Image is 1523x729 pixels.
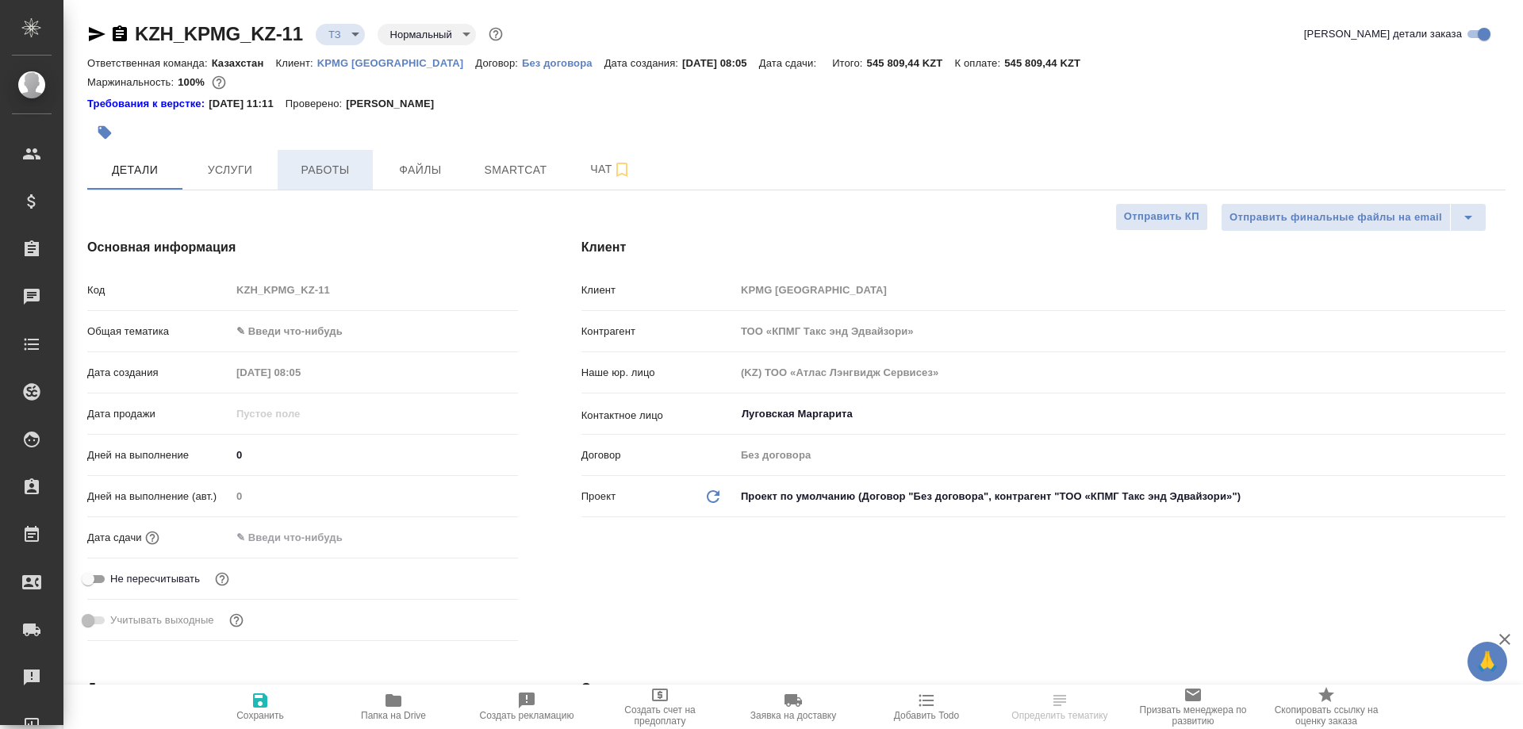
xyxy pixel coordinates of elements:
[317,56,476,69] a: KPMG [GEOGRAPHIC_DATA]
[97,160,173,180] span: Детали
[522,56,604,69] a: Без договора
[110,571,200,587] span: Не пересчитывать
[1230,209,1442,227] span: Отправить финальные файлы на email
[1124,208,1199,226] span: Отправить КП
[135,23,303,44] a: KZH_KPMG_KZ-11
[954,57,1004,69] p: К оплате:
[759,57,820,69] p: Дата сдачи:
[231,485,518,508] input: Пустое поле
[522,57,604,69] p: Без договора
[192,160,268,180] span: Услуги
[212,57,276,69] p: Казахстан
[382,160,458,180] span: Файлы
[87,282,231,298] p: Код
[209,96,286,112] p: [DATE] 11:11
[231,526,370,549] input: ✎ Введи что-нибудь
[324,28,346,41] button: ТЗ
[178,76,209,88] p: 100%
[87,96,209,112] div: Нажми, чтобы открыть папку с инструкцией
[581,489,616,505] p: Проект
[87,57,212,69] p: Ответственная команда:
[581,324,735,340] p: Контрагент
[87,25,106,44] button: Скопировать ссылку для ЯМессенджера
[612,160,631,179] svg: Подписаться
[209,72,229,93] button: 0.00 KZT;
[581,408,735,424] p: Контактное лицо
[1260,685,1393,729] button: Скопировать ссылку на оценку заказа
[194,685,327,729] button: Сохранить
[480,710,574,721] span: Создать рекламацию
[581,679,1506,698] h4: Ответственные
[581,282,735,298] p: Клиент
[378,24,476,45] div: ТЗ
[581,365,735,381] p: Наше юр. лицо
[87,365,231,381] p: Дата создания
[87,679,518,698] h4: Дополнительно
[1136,704,1250,727] span: Призвать менеджера по развитию
[573,159,649,179] span: Чат
[231,361,370,384] input: Пустое поле
[993,685,1126,729] button: Определить тематику
[87,489,231,505] p: Дней на выполнение (авт.)
[860,685,993,729] button: Добавить Todo
[735,483,1506,510] div: Проект по умолчанию (Договор "Без договора", контрагент "ТОО «КПМГ Такс энд Эдвайзори»")
[735,278,1506,301] input: Пустое поле
[727,685,860,729] button: Заявка на доставку
[236,324,499,340] div: ✎ Введи что-нибудь
[1221,203,1451,232] button: Отправить финальные файлы на email
[735,443,1506,466] input: Пустое поле
[1304,26,1462,42] span: [PERSON_NAME] детали заказа
[1004,57,1092,69] p: 545 809,44 KZT
[1115,203,1208,231] button: Отправить КП
[1221,203,1487,232] div: split button
[236,710,284,721] span: Сохранить
[361,710,426,721] span: Папка на Drive
[87,96,209,112] a: Требования к верстке:
[485,24,506,44] button: Доп статусы указывают на важность/срочность заказа
[735,361,1506,384] input: Пустое поле
[1126,685,1260,729] button: Призвать менеджера по развитию
[1011,710,1107,721] span: Определить тематику
[1497,412,1500,416] button: Open
[275,57,316,69] p: Клиент:
[231,402,370,425] input: Пустое поле
[87,76,178,88] p: Маржинальность:
[287,160,363,180] span: Работы
[327,685,460,729] button: Папка на Drive
[894,710,959,721] span: Добавить Todo
[212,569,232,589] button: Включи, если не хочешь, чтобы указанная дата сдачи изменилась после переставления заказа в 'Подтв...
[317,57,476,69] p: KPMG [GEOGRAPHIC_DATA]
[142,528,163,548] button: Если добавить услуги и заполнить их объемом, то дата рассчитается автоматически
[226,610,247,631] button: Выбери, если сб и вс нужно считать рабочими днями для выполнения заказа.
[603,704,717,727] span: Создать счет на предоплату
[604,57,682,69] p: Дата создания:
[231,443,518,466] input: ✎ Введи что-нибудь
[581,447,735,463] p: Договор
[750,710,836,721] span: Заявка на доставку
[460,685,593,729] button: Создать рекламацию
[735,320,1506,343] input: Пустое поле
[867,57,955,69] p: 545 809,44 KZT
[581,238,1506,257] h4: Клиент
[475,57,522,69] p: Договор:
[386,28,457,41] button: Нормальный
[1474,645,1501,678] span: 🙏
[110,25,129,44] button: Скопировать ссылку
[832,57,866,69] p: Итого:
[1467,642,1507,681] button: 🙏
[346,96,446,112] p: [PERSON_NAME]
[231,318,518,345] div: ✎ Введи что-нибудь
[286,96,347,112] p: Проверено:
[87,324,231,340] p: Общая тематика
[87,115,122,150] button: Добавить тэг
[87,238,518,257] h4: Основная информация
[110,612,214,628] span: Учитывать выходные
[231,278,518,301] input: Пустое поле
[87,447,231,463] p: Дней на выполнение
[87,406,231,422] p: Дата продажи
[682,57,759,69] p: [DATE] 08:05
[478,160,554,180] span: Smartcat
[593,685,727,729] button: Создать счет на предоплату
[87,530,142,546] p: Дата сдачи
[1269,704,1383,727] span: Скопировать ссылку на оценку заказа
